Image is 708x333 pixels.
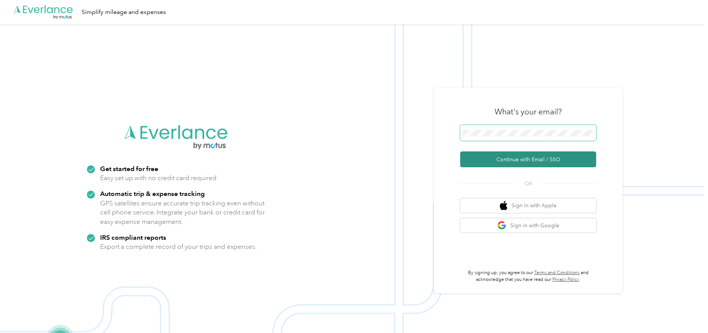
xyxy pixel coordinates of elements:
[460,198,596,213] button: apple logoSign in with Apple
[515,180,541,188] span: OR
[100,190,205,197] strong: Automatic trip & expense tracking
[100,233,166,241] strong: IRS compliant reports
[497,221,507,230] img: google logo
[460,218,596,233] button: google logoSign in with Google
[460,151,596,167] button: Continue with Email / SSO
[100,199,265,227] p: GPS satellites ensure accurate trip tracking even without cell phone service. Integrate your bank...
[100,242,257,251] p: Export a complete record of your trips and expenses.
[460,270,596,283] p: By signing up, you agree to our and acknowledge that you have read our .
[534,270,580,276] a: Terms and Conditions
[100,165,158,173] strong: Get started for free
[500,201,507,210] img: apple logo
[100,173,216,183] p: Easy set up with no credit card required
[552,277,579,282] a: Privacy Policy
[495,106,562,117] h3: What's your email?
[82,8,166,17] div: Simplify mileage and expenses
